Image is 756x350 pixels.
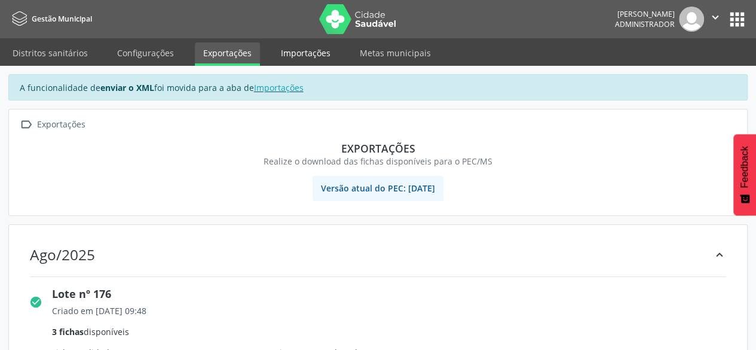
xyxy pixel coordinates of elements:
a: Importações [254,82,304,93]
button:  [704,7,727,32]
div: keyboard_arrow_up [713,246,726,263]
div: Exportações [26,142,730,155]
i:  [709,11,722,24]
span: Administrador [615,19,675,29]
div: [PERSON_NAME] [615,9,675,19]
span: Versão atual do PEC: [DATE] [313,176,443,201]
div: Exportações [35,116,87,133]
span: Gestão Municipal [32,14,92,24]
span: 3 fichas [52,326,84,337]
i: check_circle [29,296,42,309]
i:  [17,116,35,133]
a: Metas municipais [351,42,439,63]
span: Feedback [739,146,750,188]
div: Lote nº 176 [52,286,737,302]
div: Realize o download das fichas disponíveis para o PEC/MS [26,155,730,168]
img: img [679,7,704,32]
a:  Exportações [17,116,87,133]
a: Configurações [109,42,182,63]
div: Criado em [DATE] 09:48 [52,305,737,317]
div: Ago/2025 [30,246,95,263]
a: Exportações [195,42,260,66]
div: A funcionalidade de foi movida para a aba de [8,74,748,101]
button: Feedback - Mostrar pesquisa [733,134,756,215]
strong: enviar o XML [100,82,154,93]
i: keyboard_arrow_up [713,248,726,261]
a: Distritos sanitários [4,42,96,63]
button: apps [727,9,748,30]
div: disponíveis [52,325,737,338]
a: Importações [273,42,339,63]
a: Gestão Municipal [8,9,92,29]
